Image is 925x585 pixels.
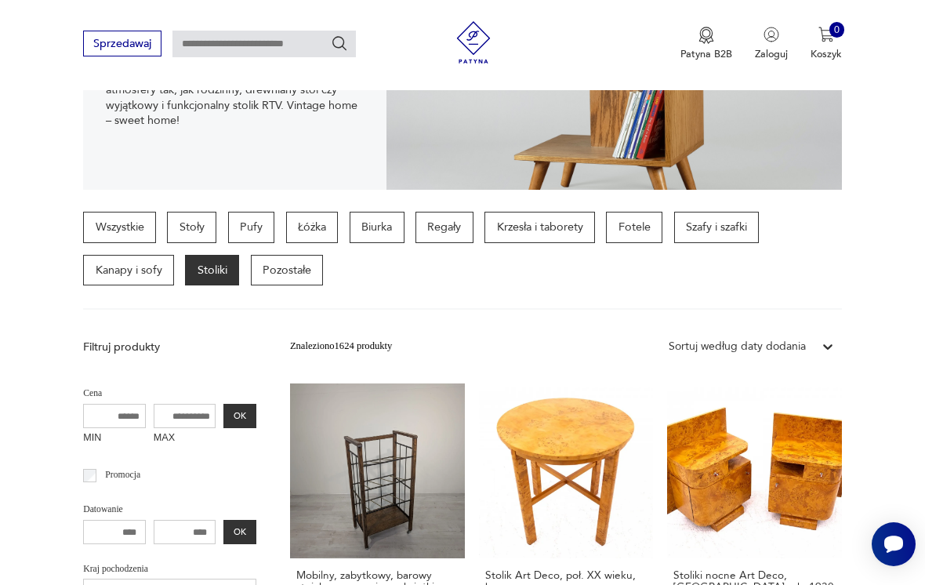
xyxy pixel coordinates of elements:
[83,31,161,56] button: Sprzedawaj
[811,27,842,61] button: 0Koszyk
[223,404,256,429] button: OK
[251,255,324,286] a: Pozostałe
[331,35,348,52] button: Szukaj
[350,212,404,243] a: Biurka
[83,428,146,450] label: MIN
[83,212,156,243] a: Wszystkie
[167,212,216,243] a: Stoły
[83,561,256,577] p: Kraj pochodzenia
[674,212,760,243] a: Szafy i szafki
[755,27,788,61] button: Zaloguj
[83,255,174,286] a: Kanapy i sofy
[290,339,392,354] div: Znaleziono 1624 produkty
[83,40,161,49] a: Sprzedawaj
[829,22,845,38] div: 0
[105,467,140,483] p: Promocja
[764,27,779,42] img: Ikonka użytkownika
[286,212,339,243] a: Łóżka
[680,27,732,61] a: Ikona medaluPatyna B2B
[83,502,256,518] p: Datowanie
[223,520,256,545] button: OK
[698,27,714,44] img: Ikona medalu
[680,47,732,61] p: Patyna B2B
[755,47,788,61] p: Zaloguj
[448,21,500,64] img: Patyna - sklep z meblami i dekoracjami vintage
[872,522,916,566] iframe: Smartsupp widget button
[484,212,595,243] a: Krzesła i taborety
[669,339,806,354] div: Sortuj według daty dodania
[83,386,256,402] p: Cena
[83,340,256,355] p: Filtruj produkty
[185,255,239,286] a: Stoliki
[811,47,842,61] p: Koszyk
[818,27,834,42] img: Ikona koszyka
[106,67,364,129] p: Nic nie zapewni sprzyjającej spotkaniom, przytulnej atmosfery tak, jak rodzinny, drewniany stół c...
[154,428,216,450] label: MAX
[415,212,473,243] a: Regały
[680,27,732,61] button: Patyna B2B
[228,212,275,243] a: Pufy
[606,212,662,243] a: Fotele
